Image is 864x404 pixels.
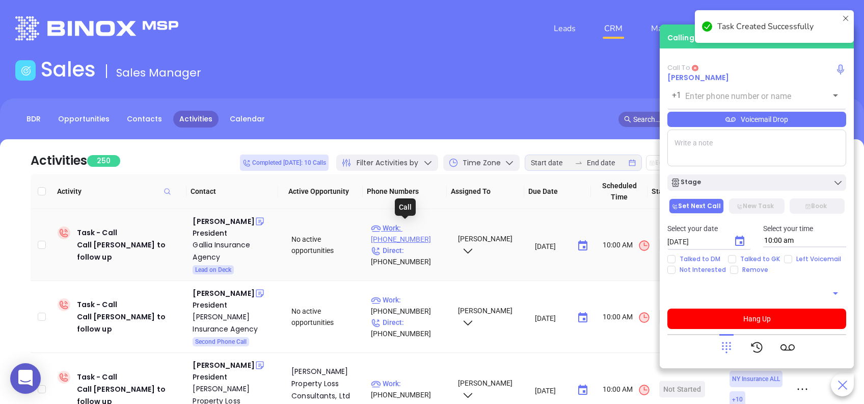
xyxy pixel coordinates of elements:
div: Task Created Successfully [717,20,839,33]
button: Open [828,286,843,300]
input: MM/DD/YYYY [535,385,569,395]
span: Time Zone [463,158,501,168]
span: Sales Manager [116,65,201,81]
span: [PERSON_NAME] [456,379,512,398]
p: Select your time [763,223,847,234]
span: Lead on Deck [195,264,231,275]
span: 250 [87,155,120,167]
p: [PHONE_NUMBER] [371,317,448,339]
span: Work : [371,224,401,232]
div: President [193,299,277,311]
button: Choose date, selected date is Aug 29, 2025 [730,231,750,251]
div: Calling... [667,33,700,43]
div: [PERSON_NAME] [193,287,254,299]
div: Task - Call [77,298,185,335]
span: [PERSON_NAME] [456,307,512,326]
a: CRM [600,18,627,39]
span: Left Voicemail [792,255,845,263]
div: Task - Call [77,226,185,263]
a: [PERSON_NAME] Insurance Agency [193,311,277,335]
a: Calendar [224,111,271,128]
div: [PERSON_NAME] [193,215,254,228]
div: Stage [670,178,701,188]
a: BDR [20,111,47,128]
input: MM/DD/YYYY [535,241,569,251]
div: Not Started [663,381,701,397]
div: No active opportunities [291,234,363,256]
div: Activities [31,151,87,170]
th: Phone Numbers [363,174,447,209]
span: Completed [DATE]: 10 Calls [242,157,326,168]
span: Direct : [371,246,404,255]
input: End date [587,157,627,168]
button: Set Next Call [669,198,724,214]
p: [PHONE_NUMBER] [371,294,448,317]
div: Call [PERSON_NAME] to follow up [77,239,185,263]
a: Activities [173,111,219,128]
a: Gallia Insurance Agency [193,239,277,263]
span: swap-right [575,159,583,167]
a: Contacts [121,111,168,128]
button: Choose date, selected date is Aug 26, 2025 [573,308,593,328]
div: No active opportunities [291,306,363,328]
a: Opportunities [52,111,116,128]
h1: Sales [41,57,96,82]
img: logo [15,16,178,40]
span: [PERSON_NAME] [456,235,512,254]
p: Select your date [667,223,751,234]
th: Status [647,174,711,209]
p: [PHONE_NUMBER] [371,245,448,267]
span: Talked to GK [736,255,784,263]
span: Remove [738,266,772,274]
input: MM/DD/YYYY [667,237,725,247]
span: Talked to DM [676,255,724,263]
div: President [193,371,277,383]
span: Activity [57,186,182,197]
button: Stage [667,174,846,191]
span: Second Phone Call [195,336,247,347]
span: Work : [371,380,401,388]
button: New Task [729,198,784,214]
div: Call [395,198,416,216]
p: [PHONE_NUMBER] [371,378,448,400]
span: Not Interested [676,266,730,274]
span: to [575,159,583,167]
div: President [193,228,277,239]
button: Choose date, selected date is Aug 26, 2025 [573,236,593,256]
button: Choose date, selected date is Aug 26, 2025 [573,380,593,400]
span: NY Insurance ALL [732,373,780,385]
div: [PERSON_NAME] [193,359,254,371]
a: Marketing [647,18,692,39]
div: Voicemail Drop [667,112,846,127]
input: MM/DD/YYYY [535,313,569,323]
a: [PERSON_NAME] [667,72,729,83]
div: [PERSON_NAME] Property Loss Consultants, Ltd [291,365,363,402]
button: Edit Due Date [646,155,703,170]
a: Leads [550,18,580,39]
p: [PHONE_NUMBER] [371,222,448,245]
span: Work : [371,296,401,304]
th: Due Date [524,174,591,209]
span: 10:00 AM [603,384,651,396]
th: Contact [186,174,278,209]
button: Book [790,198,845,214]
input: Enter phone number or name [685,90,813,102]
input: Search… [633,114,817,125]
button: Hang Up [667,309,846,329]
span: Filter Activities by [357,158,418,168]
th: Assigned To [447,174,524,209]
div: Call [PERSON_NAME] to follow up [77,311,185,335]
span: 10:00 AM [603,239,651,252]
span: Call To [667,63,690,72]
span: 10:00 AM [603,311,651,324]
p: +1 [672,89,681,102]
button: Open [828,88,843,103]
input: Start date [531,157,571,168]
span: Direct : [371,318,404,326]
span: search [624,116,631,123]
th: Scheduled Time [591,174,647,209]
th: Active Opportunity [278,174,363,209]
